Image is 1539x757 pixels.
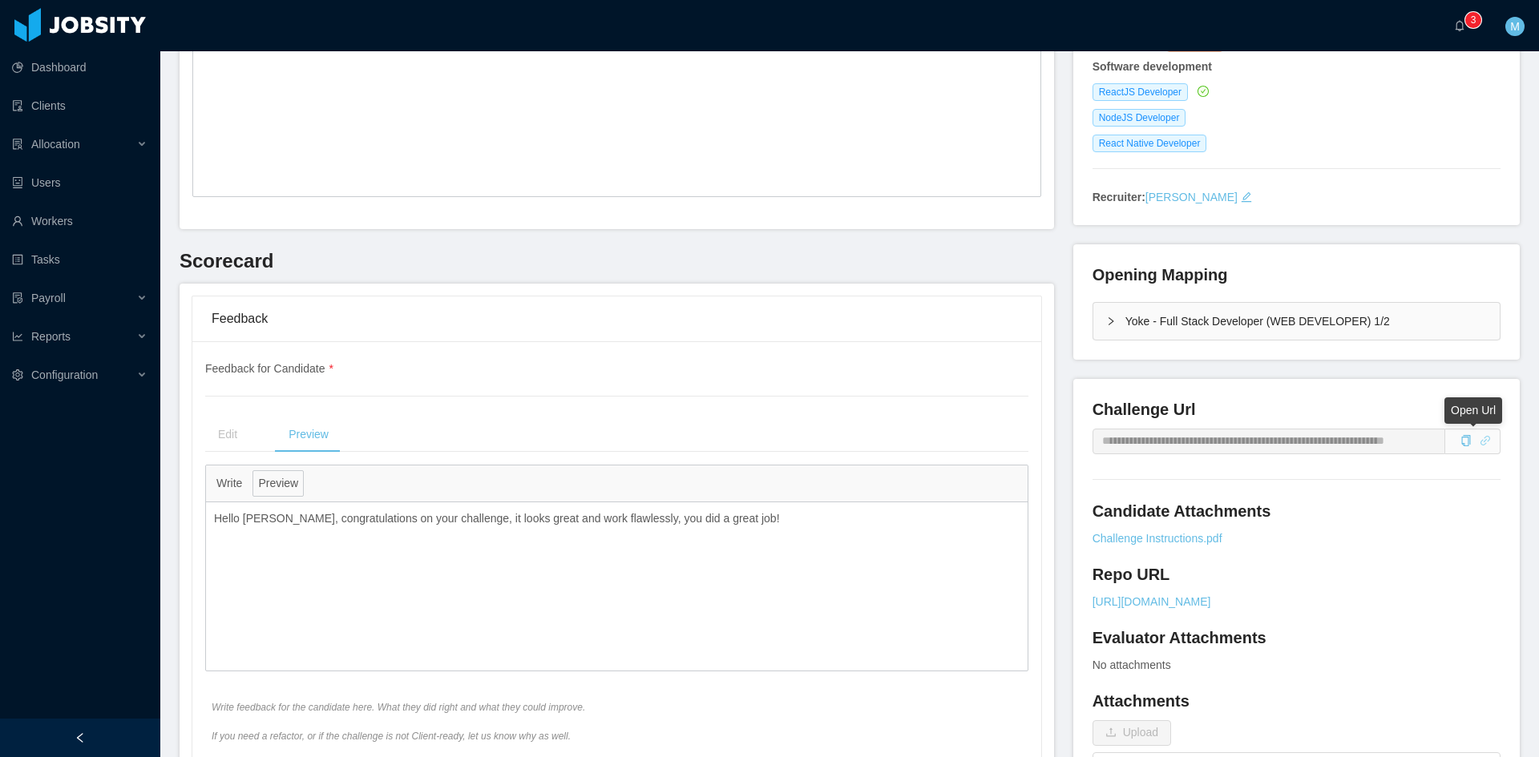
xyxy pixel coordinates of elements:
[276,417,341,453] div: Preview
[31,292,66,304] span: Payroll
[205,362,333,375] span: Feedback for Candidate
[180,248,1054,274] h3: Scorecard
[12,244,147,276] a: icon: profileTasks
[214,510,1020,527] p: Hello [PERSON_NAME], congratulations on your challenge, it looks great and work flawlessly, you d...
[1145,191,1238,203] a: [PERSON_NAME]
[12,90,147,122] a: icon: auditClients
[1510,17,1520,36] span: M
[12,331,23,342] i: icon: line-chart
[31,330,71,343] span: Reports
[1106,316,1116,326] i: icon: right
[1093,135,1207,152] span: React Native Developer
[1444,397,1502,424] div: Open Url
[1093,726,1171,739] span: icon: uploadUpload
[1093,563,1501,586] h4: Repo URL
[12,139,23,150] i: icon: solution
[1460,435,1472,446] i: icon: copy
[1480,434,1491,447] a: icon: link
[1480,435,1491,446] i: icon: link
[1194,85,1209,98] a: icon: check-circle
[12,167,147,199] a: icon: robotUsers
[12,205,147,237] a: icon: userWorkers
[1093,60,1212,73] strong: Software development
[1093,720,1171,746] button: icon: uploadUpload
[1093,191,1145,203] strong: Recruiter:
[1093,398,1501,421] h4: Challenge Url
[205,417,250,453] div: Edit
[211,470,248,497] button: Write
[12,369,23,381] i: icon: setting
[31,138,80,151] span: Allocation
[1454,20,1465,31] i: icon: bell
[252,470,304,497] button: Preview
[1093,500,1501,522] h4: Candidate Attachments
[1093,109,1186,127] span: NodeJS Developer
[1093,83,1188,101] span: ReactJS Developer
[1460,433,1472,449] div: Copy
[212,700,919,743] span: Write feedback for the candidate here. What they did right and what they could improve. If you ne...
[1465,12,1481,28] sup: 3
[1093,626,1501,649] h4: Evaluator Attachments
[31,368,98,381] span: Configuration
[1198,86,1209,97] i: icon: check-circle
[12,51,147,83] a: icon: pie-chartDashboard
[1093,264,1228,286] h4: Opening Mapping
[1093,690,1501,712] h4: Attachments
[1093,530,1501,547] a: Challenge Instructions.pdf
[1471,12,1476,28] p: 3
[1093,657,1501,674] div: No attachments
[1093,594,1501,610] a: [URL][DOMAIN_NAME]
[1093,303,1500,340] div: icon: rightYoke - Full Stack Developer (WEB DEVELOPER) 1/2
[1241,191,1252,203] i: icon: edit
[212,296,1022,341] div: Feedback
[12,292,23,304] i: icon: file-protect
